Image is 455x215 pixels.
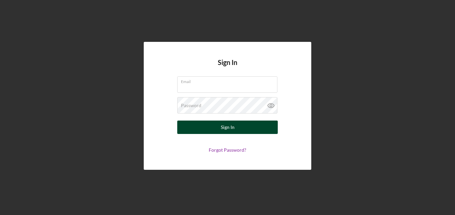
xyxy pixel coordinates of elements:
h4: Sign In [218,59,237,76]
a: Forgot Password? [209,147,246,153]
label: Email [181,77,277,84]
button: Sign In [177,121,278,134]
label: Password [181,103,201,108]
div: Sign In [221,121,235,134]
